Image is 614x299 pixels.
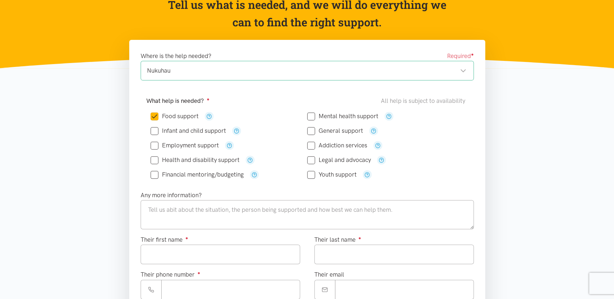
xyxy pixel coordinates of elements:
[307,113,378,119] label: Mental health support
[151,157,240,163] label: Health and disability support
[151,142,219,148] label: Employment support
[314,270,344,279] label: Their email
[141,235,188,245] label: Their first name
[146,96,210,106] label: What help is needed?
[358,235,361,241] sup: ●
[198,270,200,276] sup: ●
[447,51,474,61] span: Required
[141,270,200,279] label: Their phone number
[151,172,244,178] label: Financial mentoring/budgeting
[151,128,226,134] label: Infant and child support
[185,235,188,241] sup: ●
[471,52,474,57] sup: ●
[381,96,468,106] div: All help is subject to availability
[141,190,202,200] label: Any more information?
[147,66,466,75] div: Nukuhau
[314,235,361,245] label: Their last name
[307,142,367,148] label: Addiction services
[307,172,357,178] label: Youth support
[151,113,199,119] label: Food support
[307,128,363,134] label: General support
[207,96,210,102] sup: ●
[141,51,211,61] label: Where is the help needed?
[307,157,371,163] label: Legal and advocacy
